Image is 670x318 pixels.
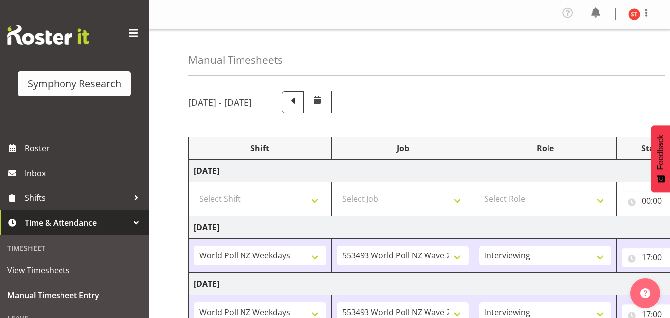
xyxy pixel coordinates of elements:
div: Shift [194,142,326,154]
span: Manual Timesheet Entry [7,288,141,303]
div: Role [479,142,611,154]
span: Time & Attendance [25,215,129,230]
span: View Timesheets [7,263,141,278]
div: Timesheet [2,238,146,258]
h5: [DATE] - [DATE] [188,97,252,108]
img: Rosterit website logo [7,25,89,45]
div: Job [337,142,469,154]
span: Roster [25,141,144,156]
div: Symphony Research [28,76,121,91]
img: help-xxl-2.png [640,288,650,298]
img: siavalua-tiai11860.jpg [628,8,640,20]
a: View Timesheets [2,258,146,283]
span: Shifts [25,191,129,205]
a: Manual Timesheet Entry [2,283,146,308]
span: Inbox [25,166,144,181]
h4: Manual Timesheets [188,54,283,65]
button: Feedback - Show survey [651,125,670,192]
span: Feedback [656,135,665,170]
